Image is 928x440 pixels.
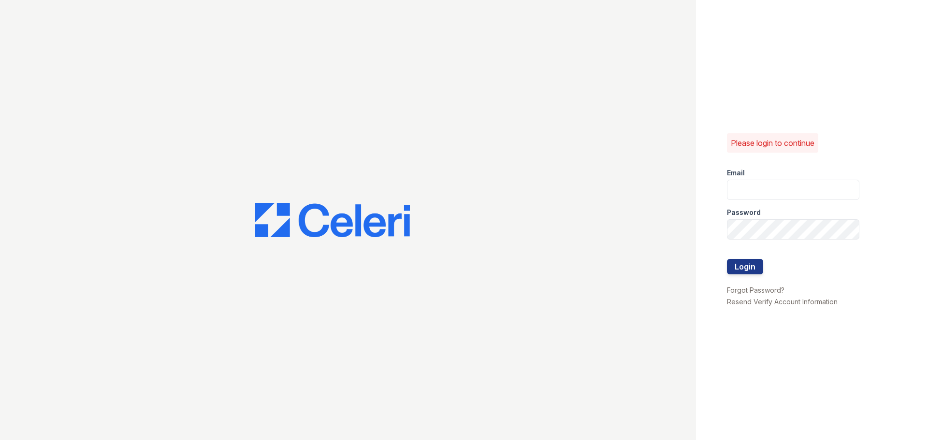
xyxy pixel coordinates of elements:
label: Email [727,168,745,178]
a: Resend Verify Account Information [727,298,838,306]
button: Login [727,259,763,274]
label: Password [727,208,761,217]
a: Forgot Password? [727,286,784,294]
p: Please login to continue [731,137,814,149]
img: CE_Logo_Blue-a8612792a0a2168367f1c8372b55b34899dd931a85d93a1a3d3e32e68fde9ad4.png [255,203,410,238]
